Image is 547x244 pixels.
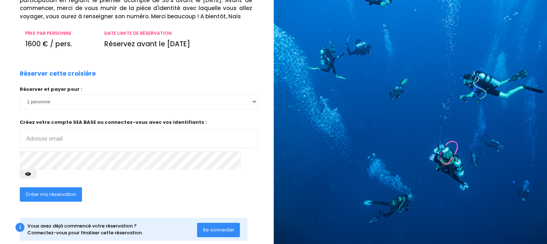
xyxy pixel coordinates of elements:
p: Réserver cette croisière [20,69,96,79]
button: Se connecter [197,223,240,237]
input: Adresse email [20,130,257,148]
p: Réserver et payer pour : [20,86,257,93]
div: i [15,223,24,232]
div: Vous avez déjà commencé votre réservation ? Connectez-vous pour finaliser cette réservation. [27,222,197,236]
span: Se connecter [203,226,234,233]
p: DATE LIMITE DE RÉSERVATION [104,30,252,37]
a: Se connecter [197,226,240,233]
p: Créez votre compte SEA BASE ou connectez-vous avec vos identifiants : [20,119,257,149]
span: Créer ma réservation [26,191,76,198]
p: 1600 € / pers. [25,39,94,50]
p: PRIX PAR PERSONNE [25,30,94,37]
p: Réservez avant le [DATE] [104,39,252,50]
button: Créer ma réservation [20,187,82,202]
